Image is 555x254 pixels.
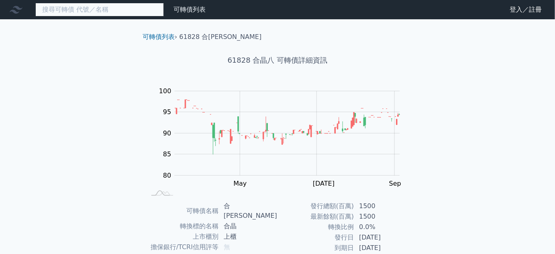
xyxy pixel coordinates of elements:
[163,150,171,158] tspan: 85
[354,243,409,253] td: [DATE]
[354,222,409,232] td: 0.0%
[163,172,171,179] tspan: 80
[146,221,219,231] td: 轉換標的名稱
[389,180,401,187] tspan: Sep
[180,32,262,42] li: 61828 合[PERSON_NAME]
[219,201,277,221] td: 合[PERSON_NAME]
[163,129,171,137] tspan: 90
[354,211,409,222] td: 1500
[277,211,354,222] td: 最新餘額(百萬)
[155,87,412,187] g: Chart
[277,243,354,253] td: 到期日
[163,108,171,116] tspan: 95
[219,231,277,242] td: 上櫃
[219,221,277,231] td: 合晶
[354,201,409,211] td: 1500
[313,180,335,187] tspan: [DATE]
[143,32,177,42] li: ›
[354,232,409,243] td: [DATE]
[146,201,219,221] td: 可轉債名稱
[146,242,219,252] td: 擔保銀行/TCRI信用評等
[277,222,354,232] td: 轉換比例
[504,3,549,16] a: 登入／註冊
[143,33,175,41] a: 可轉債列表
[234,180,247,187] tspan: May
[136,55,419,66] h1: 61828 合晶八 可轉債詳細資訊
[35,3,164,16] input: 搜尋可轉債 代號／名稱
[277,201,354,211] td: 發行總額(百萬)
[277,232,354,243] td: 發行日
[146,231,219,242] td: 上市櫃別
[173,6,206,13] a: 可轉債列表
[159,87,171,95] tspan: 100
[224,243,230,251] span: 無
